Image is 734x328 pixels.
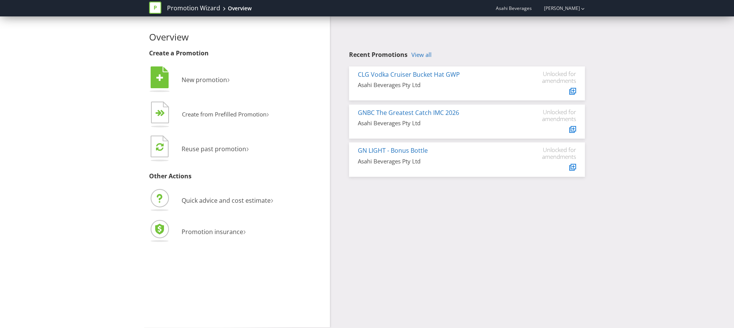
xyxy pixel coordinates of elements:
tspan:  [160,110,165,117]
div: Unlocked for amendments [530,70,576,84]
div: Asahi Beverages Pty Ltd [358,81,519,89]
span: › [227,73,230,85]
div: Asahi Beverages Pty Ltd [358,157,519,165]
a: View all [411,52,432,58]
span: › [246,142,249,154]
h3: Other Actions [149,173,324,180]
div: Unlocked for amendments [530,108,576,122]
h3: Create a Promotion [149,50,324,57]
span: › [243,225,246,237]
span: Create from Prefilled Promotion [182,110,266,118]
span: Asahi Beverages [496,5,532,11]
div: Asahi Beverages Pty Ltd [358,119,519,127]
a: GNBC The Greatest Catch IMC 2026 [358,108,459,117]
span: › [271,193,273,206]
span: Promotion insurance [182,228,243,236]
div: Unlocked for amendments [530,146,576,160]
a: Quick advice and cost estimate› [149,196,273,205]
tspan:  [156,142,164,151]
span: › [266,108,269,120]
a: CLG Vodka Cruiser Bucket Hat GWP [358,70,460,79]
span: Quick advice and cost estimate [182,196,271,205]
div: Overview [228,5,252,12]
a: Promotion Wizard [167,4,220,13]
span: New promotion [182,76,227,84]
a: [PERSON_NAME] [536,5,580,11]
span: Reuse past promotion [182,145,246,153]
button: Create from Prefilled Promotion› [149,100,270,130]
h2: Overview [149,32,324,42]
tspan:  [156,74,163,82]
span: Recent Promotions [349,50,408,59]
a: Promotion insurance› [149,228,246,236]
a: GN LIGHT - Bonus Bottle [358,146,428,155]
